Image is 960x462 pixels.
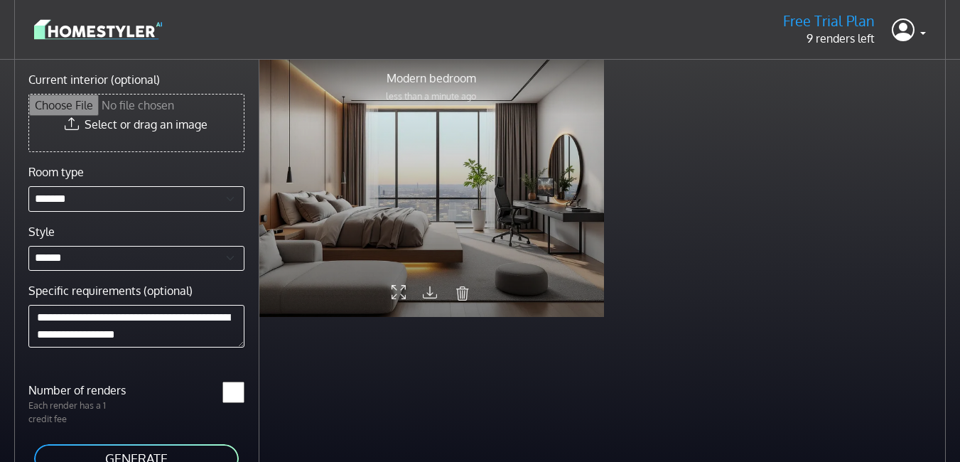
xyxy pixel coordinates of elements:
img: logo-3de290ba35641baa71223ecac5eacb59cb85b4c7fdf211dc9aaecaaee71ea2f8.svg [34,17,162,42]
p: Each render has a 1 credit fee [20,399,136,426]
label: Number of renders [20,382,136,399]
p: 9 renders left [783,30,875,47]
label: Current interior (optional) [28,71,160,88]
h5: Free Trial Plan [783,12,875,30]
p: Modern bedroom [386,70,477,87]
label: Room type [28,163,84,181]
label: Style [28,223,55,240]
label: Specific requirements (optional) [28,282,193,299]
p: less than a minute ago [386,90,477,103]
